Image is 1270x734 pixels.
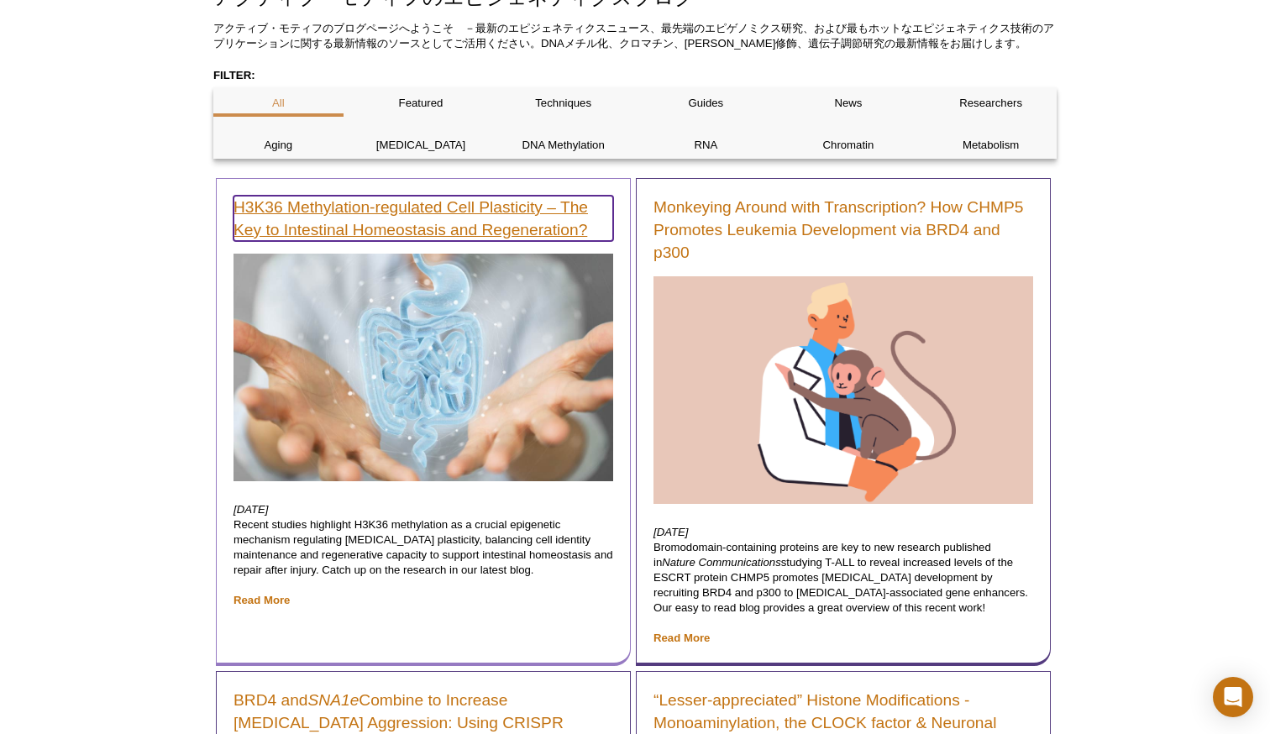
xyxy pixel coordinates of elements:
a: Read More [653,632,710,644]
strong: FILTER: [213,69,255,81]
p: News [784,96,914,111]
p: RNA [641,138,771,153]
p: Featured [356,96,486,111]
p: Researchers [926,96,1056,111]
p: Techniques [498,96,628,111]
a: H3K36 Methylation-regulated Cell Plasticity – The Key to Intestinal Homeostasis and Regeneration? [234,196,613,241]
a: Monkeying Around with Transcription? How CHMP5 Promotes Leukemia Development via BRD4 and p300 [653,196,1033,264]
p: Aging [213,138,344,153]
em: [DATE] [234,503,269,516]
p: Chromatin [784,138,914,153]
a: Read More [234,594,290,606]
p: DNA Methylation [498,138,628,153]
img: Doctor with monkey [653,276,1033,504]
em: SNA1e [308,691,359,709]
em: [DATE] [653,526,689,538]
div: Open Intercom Messenger [1213,677,1253,717]
p: All [213,96,344,111]
p: Metabolism [926,138,1056,153]
p: [MEDICAL_DATA] [356,138,486,153]
img: Woman using digital x-ray of human intestine [234,254,613,481]
p: Bromodomain-containing proteins are key to new research published in studying T-ALL to reveal inc... [653,525,1033,646]
em: Nature Communications [662,556,780,569]
p: Recent studies highlight H3K36 methylation as a crucial epigenetic mechanism regulating [MEDICAL_... [234,502,613,608]
p: アクティブ・モティフのブログページへようこそ －最新のエピジェネティクスニュース、最先端のエピゲノミクス研究、および最もホットなエピジェネティクス技術のアプリケーションに関する最新情報のソースと... [213,21,1057,51]
p: Guides [641,96,771,111]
